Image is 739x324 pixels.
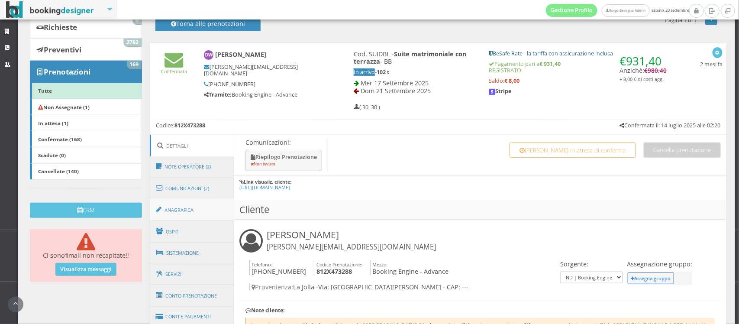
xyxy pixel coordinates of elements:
a: Non Assegnate (1) [30,99,142,115]
span: Via: [GEOGRAPHIC_DATA][PERSON_NAME] [318,283,441,291]
span: In arrivo [354,68,375,76]
h5: - [354,69,477,75]
h4: Assegnazione gruppo: [627,260,692,268]
h4: Cod. SUIDBL - - BB [354,50,477,65]
b: Non Assegnate (1) [38,104,90,110]
b: 812X473288 [316,267,352,275]
h4: Torna alle prenotazioni [165,20,251,33]
h5: Pagina 1 di 1 [665,17,697,23]
small: Non inviato [251,161,275,167]
span: Dom 21 Settembre 2025 [361,87,431,95]
h5: Pagamento pari a REGISTRATO [489,61,667,74]
button: [PERSON_NAME] in attesa di conferma [510,143,636,158]
a: Gestione Profilo [546,4,598,17]
b: Tramite: [204,91,232,98]
h5: 2 mesi fa [700,61,723,68]
b: Preventivi [44,45,81,55]
a: Ospiti [150,220,234,243]
b: 812X473288 [174,122,205,129]
span: - CAP: --- [443,283,468,291]
a: [URL][DOMAIN_NAME] [239,184,290,191]
h5: Booking Engine - Advance [204,91,325,98]
img: BookingDesigner.com [6,1,94,18]
b: Richieste [44,22,77,32]
b: Suite matrimoniale con terrazza [354,50,466,65]
h3: Cliente [234,200,726,220]
img: Doris White [204,50,214,60]
b: Stripe [489,87,511,95]
a: Borgo Bevagna Admin [602,4,649,17]
h5: Saldo: [489,78,667,84]
h5: Confermata il: 14 luglio 2025 alle 02:20 [620,122,721,129]
a: In attesa (1) [30,115,142,131]
small: + 8,00 € di costi agg. [620,76,664,82]
a: Dettagli [150,135,234,157]
small: Telefono: [252,261,272,268]
h5: Codice: [156,122,205,129]
a: Conto Prenotazione [150,285,234,307]
h5: [PHONE_NUMBER] [204,81,325,87]
h5: BeSafe Rate - la tariffa con assicurazione inclusa [489,50,667,57]
button: Cancella prenotazione [644,143,721,158]
span: sabato, 20 settembre [546,4,689,17]
strong: € 931,40 [540,60,561,68]
img: logo-stripe.jpeg [489,89,495,95]
span: € [620,53,662,69]
h5: ( 30, 30 ) [354,104,380,110]
span: 980,40 [648,67,667,75]
h3: [PERSON_NAME] [267,229,436,252]
b: 102 t [377,68,389,76]
b: Confermate (168) [38,136,82,143]
p: Comunicazioni: [245,139,324,146]
a: Anagrafica [150,199,234,221]
h4: Anzichè: [620,50,667,82]
a: Note Operatore (2) [150,156,234,178]
b: Scadute (0) [38,152,66,159]
button: Riepilogo Prenotazione Non inviato [245,150,322,171]
a: Confermate (168) [30,131,142,147]
h5: [PERSON_NAME][EMAIL_ADDRESS][DOMAIN_NAME] [204,64,325,77]
small: [PERSON_NAME][EMAIL_ADDRESS][DOMAIN_NAME] [267,242,436,252]
b: [PERSON_NAME] [215,50,266,58]
h4: La Jolla - [249,283,558,291]
span: € [644,67,667,75]
b: Tutte [38,87,52,94]
small: Mezzo: [372,261,387,268]
a: Visualizza messaggi [55,263,116,276]
b: Cancellate (140) [38,168,79,175]
h4: [PHONE_NUMBER] [249,260,307,275]
span: 169 [127,61,142,69]
b: Link visualiz. cliente: [244,178,291,185]
a: Servizi [150,263,234,285]
strong: € 8,00 [505,77,520,84]
button: CRM [30,203,142,218]
button: Assegna gruppo [628,272,674,284]
a: Preventivi 2782 [30,38,142,61]
h4: Ci sono mail non recapitate!! [36,233,136,259]
a: Scadute (0) [30,147,142,163]
a: Comunicazioni (2) [150,177,234,200]
span: 0 [133,16,142,24]
span: Provenienza: [252,283,293,291]
b: Prenotazioni [44,67,90,77]
h4: Booking Engine - Advance [370,260,449,275]
a: Prenotazioni 169 [30,61,142,83]
b: Note cliente: [245,307,285,314]
h4: Sorgente: [560,260,623,268]
a: Confermata [161,61,187,75]
button: Torna alle prenotazioni [155,16,261,31]
a: Cancellate (140) [30,163,142,180]
small: Codice Prenotazione: [316,261,362,268]
b: In attesa (1) [38,120,68,126]
a: Tutte [30,83,142,99]
span: Mer 17 Settembre 2025 [361,79,429,87]
a: Richieste 0 [30,16,142,39]
b: 1 [65,251,68,259]
a: Sistemazione [150,242,234,264]
span: 2782 [124,39,142,46]
span: 931,40 [626,53,662,69]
